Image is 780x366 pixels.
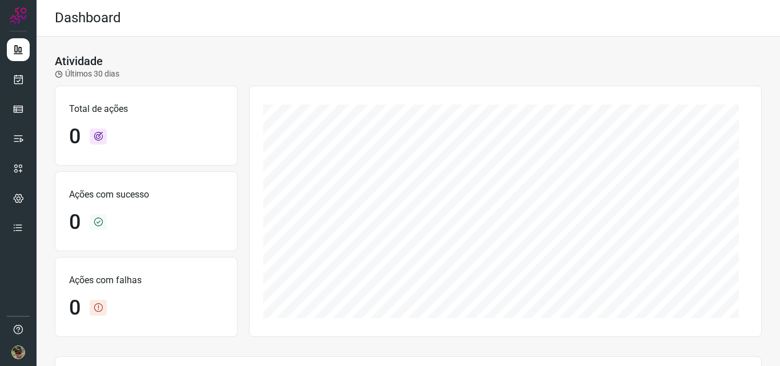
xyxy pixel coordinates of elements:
[11,345,25,359] img: 6adef898635591440a8308d58ed64fba.jpg
[55,10,121,26] h2: Dashboard
[69,102,223,116] p: Total de ações
[55,68,119,80] p: Últimos 30 dias
[55,54,103,68] h3: Atividade
[69,274,223,287] p: Ações com falhas
[10,7,27,24] img: Logo
[69,188,223,202] p: Ações com sucesso
[69,296,81,320] h1: 0
[69,210,81,235] h1: 0
[69,124,81,149] h1: 0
